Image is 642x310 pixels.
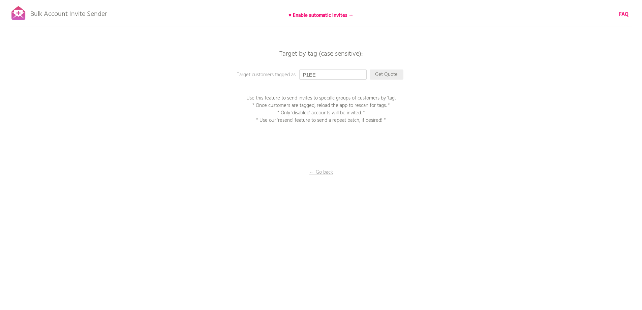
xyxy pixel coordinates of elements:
p: Use this feature to send invites to specific groups of customers by 'tag'. * Once customers are t... [237,94,405,124]
p: Target by tag (case sensitive): [220,51,422,57]
a: FAQ [619,11,629,18]
p: Target customers tagged as [237,71,372,79]
p: ← Go back [287,169,355,176]
b: ♥ Enable automatic invites → [288,11,354,20]
p: Get Quote [370,69,403,80]
input: Enter a tag... [299,69,367,80]
b: FAQ [619,10,629,19]
p: Bulk Account Invite Sender [30,4,107,21]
